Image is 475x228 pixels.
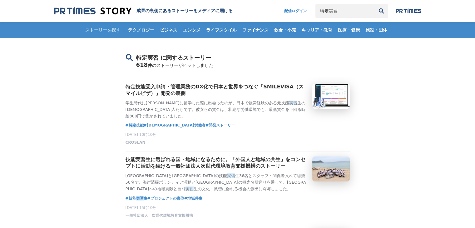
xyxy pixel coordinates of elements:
[126,27,157,33] span: テクノロジー
[144,122,206,128] a: #[DEMOGRAPHIC_DATA]労働者
[315,4,374,18] input: キーワードで検索
[136,54,211,61] span: 特定実習 に関するストーリー
[335,27,362,33] span: 医療・健康
[54,7,233,15] a: 成果の裏側にあるストーリーをメディアに届ける 成果の裏側にあるストーリーをメディアに届ける
[126,156,307,170] h3: 技能実習生に選ばれる国・地域になるために。「外国人と地域の共生」をコンセプトに活動を続ける一般社団法人次世代環境教育支援機構のストーリー
[126,84,350,119] a: 特定技能受入申請・管理業務のDX化で日本と世界をつなぐ「SMILEVISA（スマイルビザ）」開発の裏側学生時代に[PERSON_NAME]に留学した際に出会ったのが、日本で就労経験のある元技能実...
[157,27,180,33] span: ビジネス
[126,156,350,192] a: 技能実習生に選ばれる国・地域になるために。「外国人と地域の共生」をコンセプトに活動を続ける一般社団法人次世代環境教育支援機構のストーリー[GEOGRAPHIC_DATA]と[GEOGRAPHIC...
[126,213,193,218] span: 一般社団法人 次世代環境教育支援機構
[126,195,147,201] a: #技能実習生
[126,195,147,201] span: #技能 生
[181,22,203,38] a: エンタメ
[126,62,350,76] div: 618
[240,22,271,38] a: ファイナンス
[363,22,390,38] a: 施設・団体
[299,22,335,38] a: キャリア・教育
[374,4,388,18] button: 検索
[363,27,390,33] span: 施設・団体
[181,27,203,33] span: エンタメ
[299,27,335,33] span: キャリア・教育
[396,8,421,13] img: prtimes
[278,4,313,18] a: 配信ログイン
[204,22,239,38] a: ライフスタイル
[289,101,297,105] em: 実習
[335,22,362,38] a: 医療・健康
[148,63,152,68] span: 件
[157,22,180,38] a: ビジネス
[272,27,299,33] span: 飲食・小売
[227,173,235,178] em: 実習
[136,196,144,201] em: 実習
[126,84,307,97] h3: 特定技能受入申請・管理業務のDX化で日本と世界をつなぐ「SMILEVISA（スマイルビザ）」開発の裏側
[126,132,350,137] p: [DATE] 10時10分
[126,100,307,119] p: 学生時代に[PERSON_NAME]に留学した際に出会ったのが、日本で就労経験のある元技能 生の[DEMOGRAPHIC_DATA]人たちです。彼女らの賃金は、壮絶な労働環境でも、最低賃金を下回...
[240,27,271,33] span: ファイナンス
[126,205,350,211] p: [DATE] 15時10分
[126,22,157,38] a: テクノロジー
[54,7,131,15] img: 成果の裏側にあるストーリーをメディアに届ける
[204,27,239,33] span: ライフスタイル
[186,186,194,191] em: 実習
[147,195,184,201] a: #プロジェクトの裏側
[126,140,146,145] span: CROSLAN
[184,195,202,201] a: #地域共生
[126,173,307,192] p: [GEOGRAPHIC_DATA]と[GEOGRAPHIC_DATA]の技能 生36名とスタッフ・関係者入れて総勢50名で、海岸清掃ボランティア活動と[GEOGRAPHIC_DATA]の観光名所...
[152,63,213,68] span: のストーリーがヒットしました
[126,122,144,128] a: #特定技能
[126,142,146,146] a: CROSLAN
[205,122,235,128] a: #開発ストーリー
[136,8,233,14] h1: 成果の裏側にあるストーリーをメディアに届ける
[126,215,193,219] a: 一般社団法人 次世代環境教育支援機構
[272,22,299,38] a: 飲食・小売
[129,123,136,127] em: 特定
[126,122,144,128] span: # 技能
